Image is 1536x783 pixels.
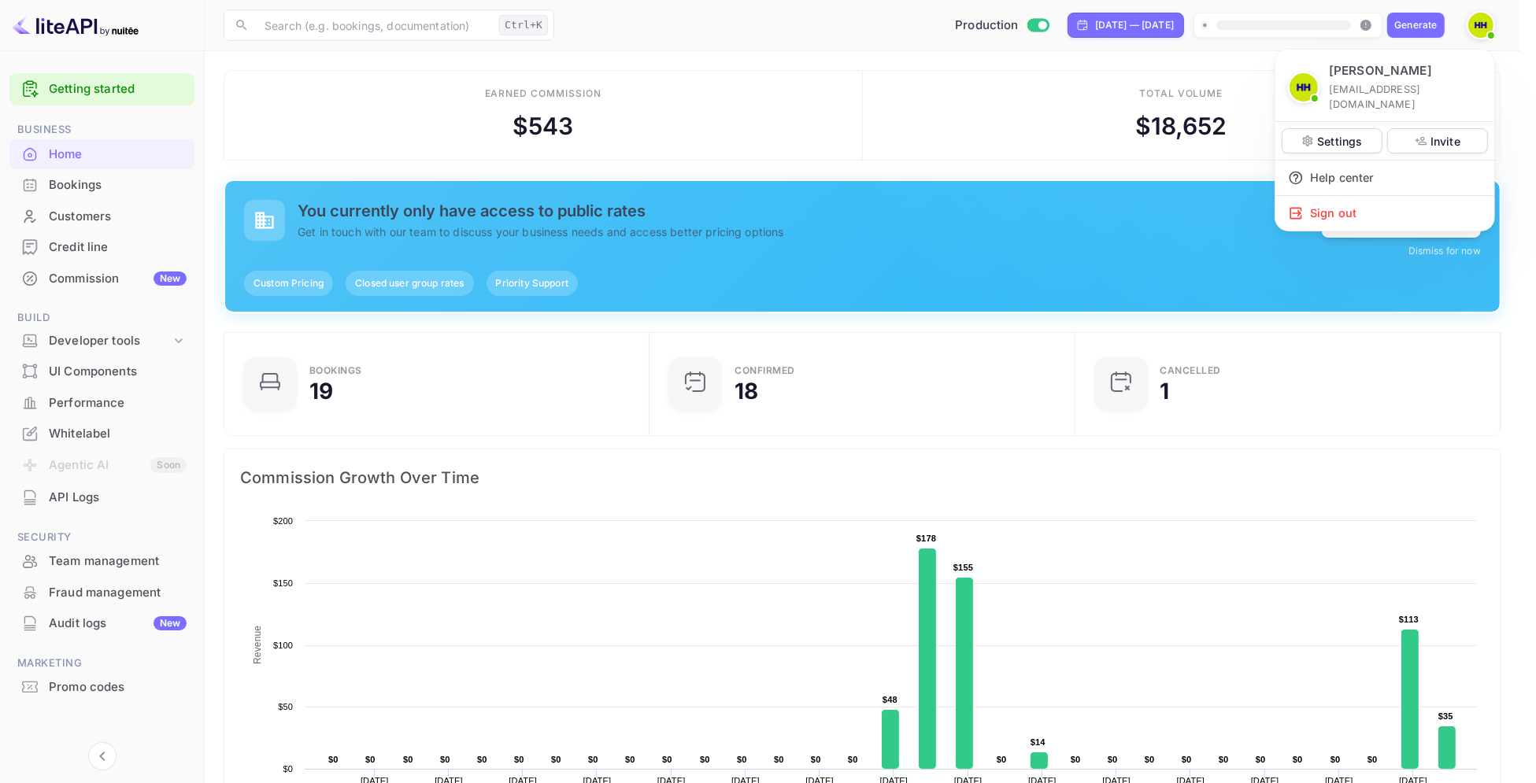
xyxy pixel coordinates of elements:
p: [EMAIL_ADDRESS][DOMAIN_NAME] [1329,82,1482,112]
div: Help center [1275,161,1494,195]
p: [PERSON_NAME] [1329,62,1432,80]
p: Settings [1317,133,1362,150]
p: Invite [1431,133,1460,150]
div: Sign out [1275,196,1494,231]
img: Hind Harda [1290,73,1318,102]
